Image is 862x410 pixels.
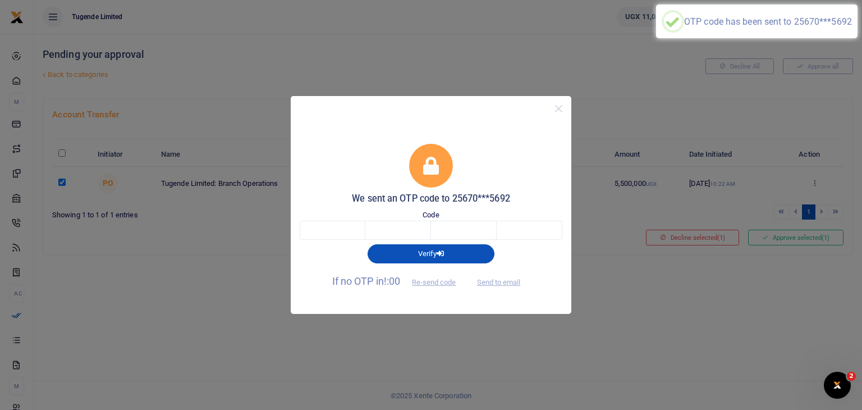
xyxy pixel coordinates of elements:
h5: We sent an OTP code to 25670***5692 [300,193,562,204]
span: If no OTP in [332,275,466,287]
iframe: Intercom live chat [824,372,851,399]
span: !:00 [384,275,400,287]
label: Code [423,209,439,221]
button: Close [551,101,567,117]
div: OTP code has been sent to 25670***5692 [684,16,852,27]
button: Verify [368,244,494,263]
span: 2 [847,372,856,381]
